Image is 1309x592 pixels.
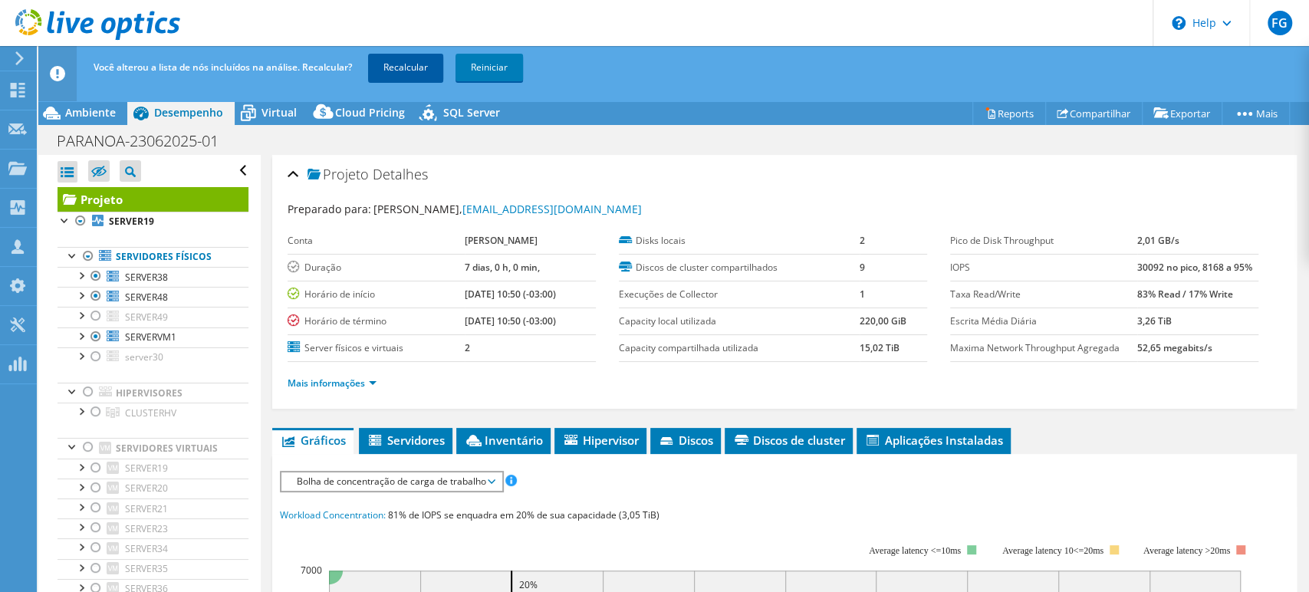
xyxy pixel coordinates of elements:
a: SERVERVM1 [58,327,248,347]
a: SERVER19 [58,459,248,479]
a: Projeto [58,187,248,212]
a: CLUSTERHV [58,403,248,423]
span: Discos [658,432,713,448]
span: Virtual [261,105,297,120]
a: [EMAIL_ADDRESS][DOMAIN_NAME] [462,202,642,216]
a: SERVER48 [58,287,248,307]
b: 2 [465,341,470,354]
span: SERVER38 [125,271,168,284]
a: Compartilhar [1045,101,1143,125]
tspan: Average latency 10<=20ms [1002,545,1103,556]
span: SERVER48 [125,291,168,304]
b: 30092 no pico, 8168 a 95% [1137,261,1252,274]
span: SERVER19 [125,462,168,475]
h1: PARANOA-23062025-01 [50,133,242,150]
b: 52,65 megabits/s [1137,341,1212,354]
span: Gráficos [280,432,346,448]
label: Disks locais [619,233,860,248]
span: Detalhes [373,165,428,183]
span: Aplicações Instaladas [864,432,1003,448]
span: Servidores [367,432,445,448]
span: SERVER34 [125,542,168,555]
a: Recalcular [368,54,443,81]
span: server30 [125,350,163,363]
span: SERVER49 [125,311,168,324]
span: SERVER20 [125,482,168,495]
a: SERVER38 [58,267,248,287]
a: SERVER34 [58,538,248,558]
b: 3,26 TiB [1137,314,1172,327]
a: Mais informações [288,377,377,390]
a: Reports [972,101,1046,125]
span: SERVER21 [125,502,168,515]
b: 220,00 GiB [860,314,906,327]
span: 81% de IOPS se enquadra em 20% de sua capacidade (3,05 TiB) [388,508,659,521]
b: 83% Read / 17% Write [1137,288,1233,301]
label: Capacity local utilizada [619,314,860,329]
label: Execuções de Collector [619,287,860,302]
span: Inventário [464,432,543,448]
b: [PERSON_NAME] [465,234,538,247]
b: 7 dias, 0 h, 0 min, [465,261,540,274]
text: Average latency >20ms [1143,545,1230,556]
b: 1 [860,288,865,301]
label: Escrita Média Diária [950,314,1137,329]
a: Mais [1222,101,1290,125]
text: 20% [519,578,538,591]
b: 9 [860,261,865,274]
label: Preparado para: [288,202,371,216]
svg: \n [1172,16,1186,30]
label: Server físicos e virtuais [288,340,465,356]
b: 2 [860,234,865,247]
label: IOPS [950,260,1137,275]
a: Servidores físicos [58,247,248,267]
span: SQL Server [443,105,500,120]
label: Duração [288,260,465,275]
a: SERVER20 [58,479,248,498]
text: 7000 [301,564,322,577]
b: [DATE] 10:50 (-03:00) [465,314,556,327]
span: Hipervisor [562,432,639,448]
label: Pico de Disk Throughput [950,233,1137,248]
a: SERVER35 [58,559,248,579]
b: 15,02 TiB [860,341,900,354]
b: SERVER19 [109,215,154,228]
label: Maxima Network Throughput Agregada [950,340,1137,356]
a: SERVER21 [58,498,248,518]
span: Ambiente [65,105,116,120]
span: Projeto [308,167,369,183]
b: 2,01 GB/s [1137,234,1179,247]
span: [PERSON_NAME], [373,202,642,216]
b: [DATE] 10:50 (-03:00) [465,288,556,301]
span: Bolha de concentração de carga de trabalho [289,472,494,491]
tspan: Average latency <=10ms [869,545,961,556]
label: Discos de cluster compartilhados [619,260,860,275]
label: Capacity compartilhada utilizada [619,340,860,356]
a: SERVER49 [58,307,248,327]
span: SERVER35 [125,562,168,575]
span: CLUSTERHV [125,406,176,419]
span: SERVERVM1 [125,331,176,344]
a: Servidores virtuais [58,438,248,458]
a: SERVER19 [58,212,248,232]
span: FG [1268,11,1292,35]
label: Horário de término [288,314,465,329]
a: Exportar [1142,101,1222,125]
label: Taxa Read/Write [950,287,1137,302]
label: Horário de início [288,287,465,302]
span: Workload Concentration: [280,508,386,521]
span: Cloud Pricing [335,105,405,120]
span: Discos de cluster [732,432,845,448]
span: SERVER23 [125,522,168,535]
label: Conta [288,233,465,248]
a: SERVER23 [58,518,248,538]
a: server30 [58,347,248,367]
span: Você alterou a lista de nós incluídos na análise. Recalcular? [94,61,352,74]
a: Reiniciar [456,54,523,81]
span: Desempenho [154,105,223,120]
a: Hipervisores [58,383,248,403]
